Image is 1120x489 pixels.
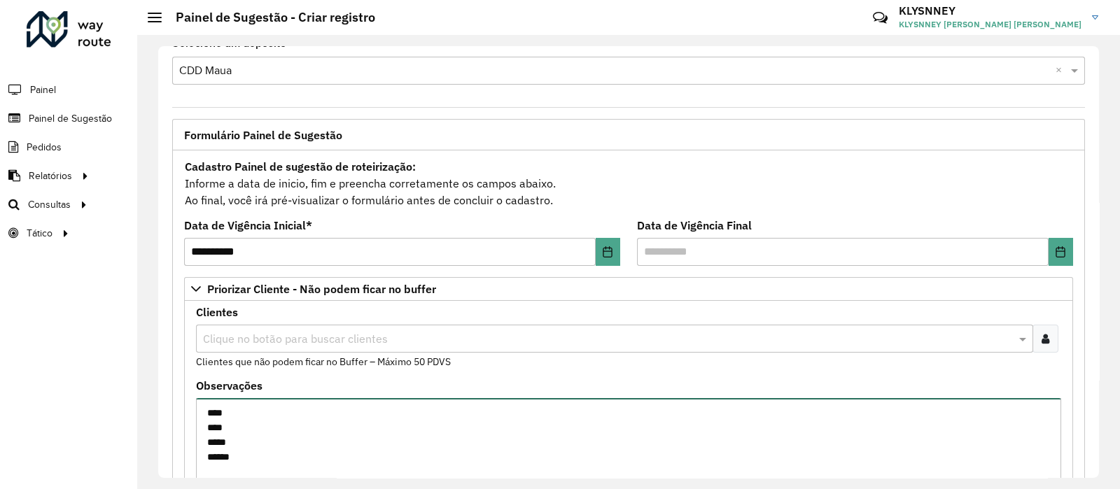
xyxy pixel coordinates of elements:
a: Priorizar Cliente - Não podem ficar no buffer [184,277,1073,301]
small: Clientes que não podem ficar no Buffer – Máximo 50 PDVS [196,355,451,368]
span: KLYSNNEY [PERSON_NAME] [PERSON_NAME] [899,18,1081,31]
button: Choose Date [596,238,620,266]
div: Informe a data de inicio, fim e preencha corretamente os campos abaixo. Ao final, você irá pré-vi... [184,157,1073,209]
span: Pedidos [27,140,62,155]
label: Data de Vigência Final [637,217,752,234]
span: Painel de Sugestão [29,111,112,126]
h3: KLYSNNEY [899,4,1081,17]
label: Clientes [196,304,238,320]
span: Painel [30,83,56,97]
span: Priorizar Cliente - Não podem ficar no buffer [207,283,436,295]
span: Formulário Painel de Sugestão [184,129,342,141]
span: Consultas [28,197,71,212]
span: Relatórios [29,169,72,183]
label: Data de Vigência Inicial [184,217,312,234]
button: Choose Date [1049,238,1073,266]
strong: Cadastro Painel de sugestão de roteirização: [185,160,416,173]
h2: Painel de Sugestão - Criar registro [162,10,375,25]
span: Tático [27,226,52,241]
a: Contato Rápido [865,3,895,33]
label: Observações [196,377,262,394]
span: Clear all [1056,62,1067,79]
